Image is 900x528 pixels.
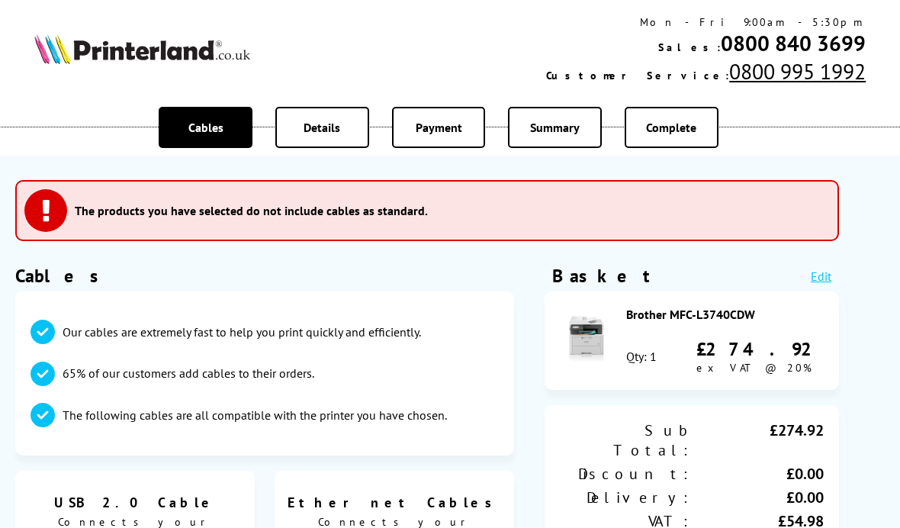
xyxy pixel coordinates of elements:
[721,29,866,57] a: 0800 840 3699
[27,494,243,511] span: USB 2.0 Cable
[560,313,613,366] img: Brother MFC-L3740CDW
[692,488,824,507] div: £0.00
[626,349,657,364] div: Qty: 1
[416,120,462,135] span: Payment
[546,15,866,29] div: Mon - Fri 9:00am - 5:30pm
[696,361,812,375] span: ex VAT @ 20%
[729,57,866,85] a: 0800 995 1992
[63,407,447,423] p: The following cables are all compatible with the printer you have chosen.
[552,264,651,288] div: Basket
[692,464,824,484] div: £0.00
[811,269,831,284] a: Edit
[658,40,721,54] span: Sales:
[560,464,692,484] div: Discount:
[63,365,314,382] p: 65% of our customers add cables to their orders.
[286,494,503,511] span: Ethernet Cables
[75,203,428,218] h3: The products you have selected do not include cables as standard.
[560,488,692,507] div: Delivery:
[63,324,421,340] p: Our cables are extremely fast to help you print quickly and efficiently.
[626,307,824,322] div: Brother MFC-L3740CDW
[696,337,824,361] div: £274.92
[188,120,223,135] span: Cables
[546,69,729,82] span: Customer Service:
[646,120,696,135] span: Complete
[560,420,692,460] div: Sub Total:
[15,264,514,288] h1: Cables
[304,120,340,135] span: Details
[530,120,580,135] span: Summary
[34,34,251,64] img: Printerland Logo
[692,420,824,460] div: £274.92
